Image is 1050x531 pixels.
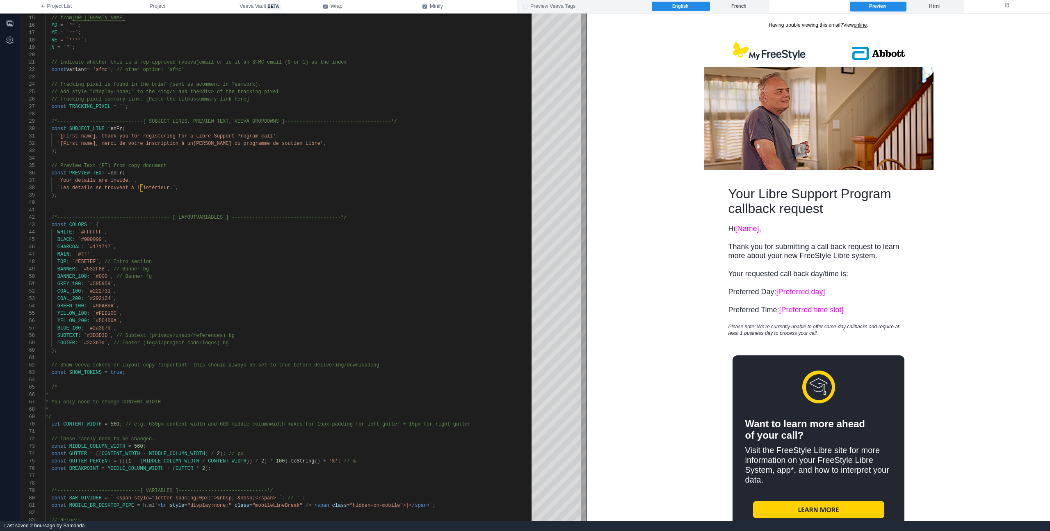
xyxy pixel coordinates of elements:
span: { [96,222,98,228]
span: , [114,325,116,331]
span: , [119,318,122,324]
span: , [176,185,178,191]
span: const [51,444,66,449]
div: 48 [20,258,35,265]
span: `#202124` [87,296,114,302]
span: , [114,244,116,250]
span: / [344,215,347,220]
div: 70 [20,421,35,428]
span: `#FED100` [93,311,119,316]
div: 72 [20,435,35,443]
span: : [81,244,84,250]
span: }; [51,348,57,353]
span: - [134,458,137,464]
div: 30 [20,125,35,133]
span: YELLOW_100 [57,311,87,316]
span: ); [220,451,226,457]
span: : [81,296,84,302]
div: 53 [20,295,35,302]
span: GUTTER_PERCENT [69,458,111,464]
span: : [75,266,78,272]
span: MIDDLE_COLUMN_WIDTH [149,451,205,457]
div: 31 [20,133,35,140]
span: ; [110,67,113,73]
span: ; [78,23,81,28]
div: 38 [20,184,35,192]
span: const [51,466,66,471]
div: 44 [20,229,35,236]
span: const [51,222,66,228]
span: GREY_100 [57,281,81,287]
span: // Add style="display:none;" to the <img/> and the [51,89,199,95]
span: // These rarely need to be changed. [51,436,155,442]
span: , [134,178,137,183]
div: 67 [20,398,35,406]
div: 74 [20,450,35,458]
div: 62 [20,362,35,369]
span: , [105,237,107,243]
span: toString [291,458,315,464]
span: `#fff` [75,252,93,257]
div: 57 [20,325,35,332]
span: = [60,23,63,28]
span: `` [119,104,125,110]
div: 52 [20,288,35,295]
span: // Banner bg [114,266,149,272]
span: ((( [119,458,128,464]
span: `#000` [93,274,110,279]
span: GREEN_100 [57,303,84,309]
span: : [87,274,90,279]
span: is should always be set to true before delivering/ [199,362,347,368]
div: 23 [20,73,35,81]
div: 15 [20,14,35,22]
div: 22 [20,66,35,73]
div: 69 [20,413,35,421]
span: Minify [430,3,443,10]
span: ; [84,37,87,43]
span: : [69,252,72,257]
span: = [102,466,105,471]
span: `Les détails se trouvent à l’intérieur.` [57,185,176,191]
span: Project [150,3,165,10]
span: `Your details are inside.` [57,178,134,183]
span: '%' [329,458,338,464]
span: (( [96,451,101,457]
div: Want to learn more ahead of your call? [158,405,305,428]
div: 43 [20,221,35,229]
span: comment in Teamwork). [199,82,261,87]
span: MD [51,23,57,28]
span: Wrap [331,3,342,10]
span: CHARCOAL [57,244,81,250]
div: 55 [20,310,35,317]
img: Abbott [232,23,347,54]
div: 19 [20,44,35,51]
span: COAL_200 [57,296,81,302]
label: English [652,2,710,11]
span: = [90,451,93,457]
span: BREAKPOINT [69,466,99,471]
div: 51 [20,280,35,288]
div: 33 [20,147,35,155]
div: 68 [20,406,35,413]
div: Your Libre Support Program callback request [142,173,322,202]
div: 77 [20,472,35,480]
span: // Preview Text (PT) from copy document [51,163,167,169]
div: 66 [20,391,35,398]
div: 24 [20,81,35,88]
span: EVIEW TEXT, VEEVA DROPDOWNS ]--------------------- [199,119,347,124]
span: , [107,266,110,272]
span: 2 [217,451,220,457]
div: Please note: We’re currently unable to offer same‑day callbacks and require at least 1 business d... [142,310,322,323]
label: Preview [850,2,906,11]
div: 26 [20,96,35,103]
span: variant [66,67,87,73]
span: // Subtext (privacy/unsub/references) bg [116,333,235,339]
span: `#171717` [87,244,114,250]
span: enFr [110,170,122,176]
span: ) [205,451,208,457]
iframe: preview [587,14,1050,521]
span: [Preferred time slot] [192,292,257,300]
span: ; [72,45,75,50]
span: / [255,458,258,464]
span: = [114,458,116,464]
